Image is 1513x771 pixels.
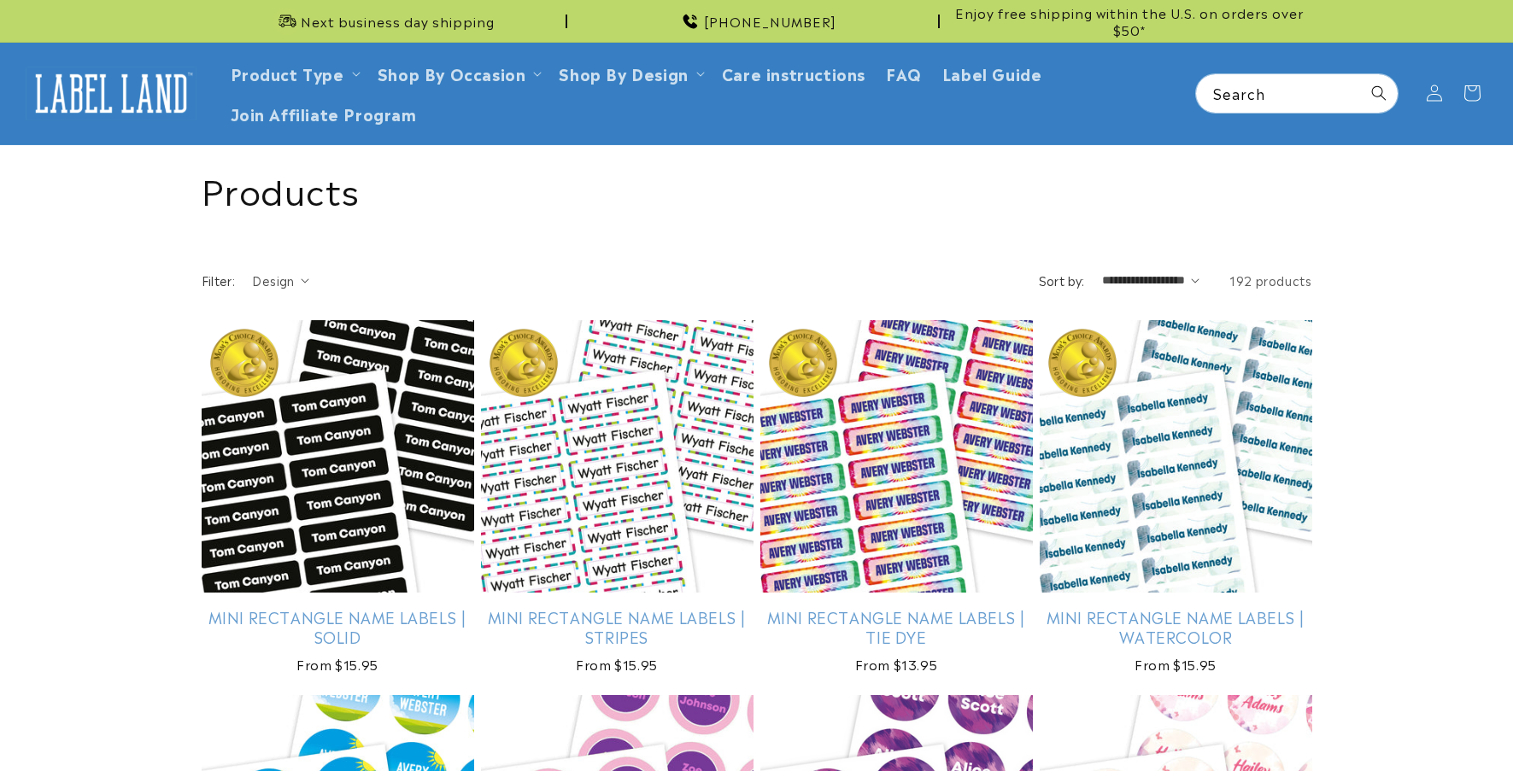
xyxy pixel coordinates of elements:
[947,4,1312,38] span: Enjoy free shipping within the U.S. on orders over $50*
[26,67,196,120] img: Label Land
[886,63,922,83] span: FAQ
[481,607,754,647] a: Mini Rectangle Name Labels | Stripes
[760,607,1033,647] a: Mini Rectangle Name Labels | Tie Dye
[252,272,309,289] summary: Design (0 selected)
[202,607,474,647] a: Mini Rectangle Name Labels | Solid
[378,63,526,83] span: Shop By Occasion
[704,13,836,30] span: [PHONE_NUMBER]
[712,53,876,93] a: Care instructions
[559,61,688,85] a: Shop By Design
[367,53,549,93] summary: Shop By Occasion
[220,93,427,133] a: Join Affiliate Program
[942,63,1042,83] span: Label Guide
[202,166,1312,211] h1: Products
[202,272,236,289] h2: Filter:
[301,13,495,30] span: Next business day shipping
[231,61,344,85] a: Product Type
[1040,607,1312,647] a: Mini Rectangle Name Labels | Watercolor
[231,103,417,123] span: Join Affiliate Program
[252,272,294,289] span: Design
[1229,272,1311,289] span: 192 products
[876,53,932,93] a: FAQ
[220,53,367,93] summary: Product Type
[20,61,203,126] a: Label Land
[1039,272,1085,289] label: Sort by:
[932,53,1053,93] a: Label Guide
[548,53,711,93] summary: Shop By Design
[722,63,865,83] span: Care instructions
[1360,74,1398,112] button: Search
